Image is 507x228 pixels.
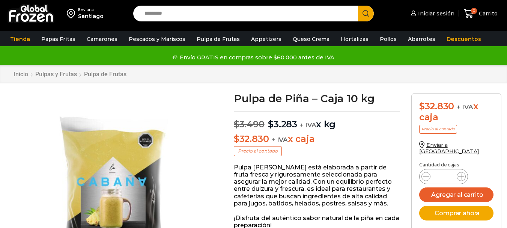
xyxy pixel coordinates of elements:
[419,101,454,112] bdi: 32.830
[234,93,400,104] h1: Pulpa de Piña – Caja 10 kg
[247,32,285,46] a: Appetizers
[234,164,400,207] p: Pulpa [PERSON_NAME] está elaborada a partir de fruta fresca y rigurosamente seleccionada para ase...
[234,134,400,145] p: x caja
[419,162,493,168] p: Cantidad de cajas
[193,32,244,46] a: Pulpa de Frutas
[271,136,288,143] span: + IVA
[337,32,372,46] a: Hortalizas
[436,171,451,182] input: Product quantity
[234,119,239,130] span: $
[358,6,374,21] button: Search button
[78,7,104,12] div: Enviar a
[83,32,121,46] a: Camarones
[471,8,477,14] span: 0
[462,5,499,23] a: 0 Carrito
[300,121,316,129] span: + IVA
[419,187,493,202] button: Agregar al carrito
[234,133,269,144] bdi: 32.830
[125,32,189,46] a: Pescados y Mariscos
[6,32,34,46] a: Tienda
[234,111,400,130] p: x kg
[419,101,425,112] span: $
[419,101,493,123] div: x caja
[84,71,127,78] a: Pulpa de Frutas
[13,71,127,78] nav: Breadcrumb
[234,146,282,156] p: Precio al contado
[268,119,297,130] bdi: 3.283
[289,32,333,46] a: Queso Crema
[419,206,493,220] button: Comprar ahora
[419,142,479,155] a: Enviar a [GEOGRAPHIC_DATA]
[416,10,454,17] span: Iniciar sesión
[268,119,274,130] span: $
[457,103,473,111] span: + IVA
[477,10,498,17] span: Carrito
[404,32,439,46] a: Abarrotes
[67,7,78,20] img: address-field-icon.svg
[234,133,239,144] span: $
[13,71,29,78] a: Inicio
[376,32,400,46] a: Pollos
[409,6,454,21] a: Iniciar sesión
[78,12,104,20] div: Santiago
[419,125,457,134] p: Precio al contado
[443,32,485,46] a: Descuentos
[234,119,265,130] bdi: 3.490
[38,32,79,46] a: Papas Fritas
[35,71,77,78] a: Pulpas y Frutas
